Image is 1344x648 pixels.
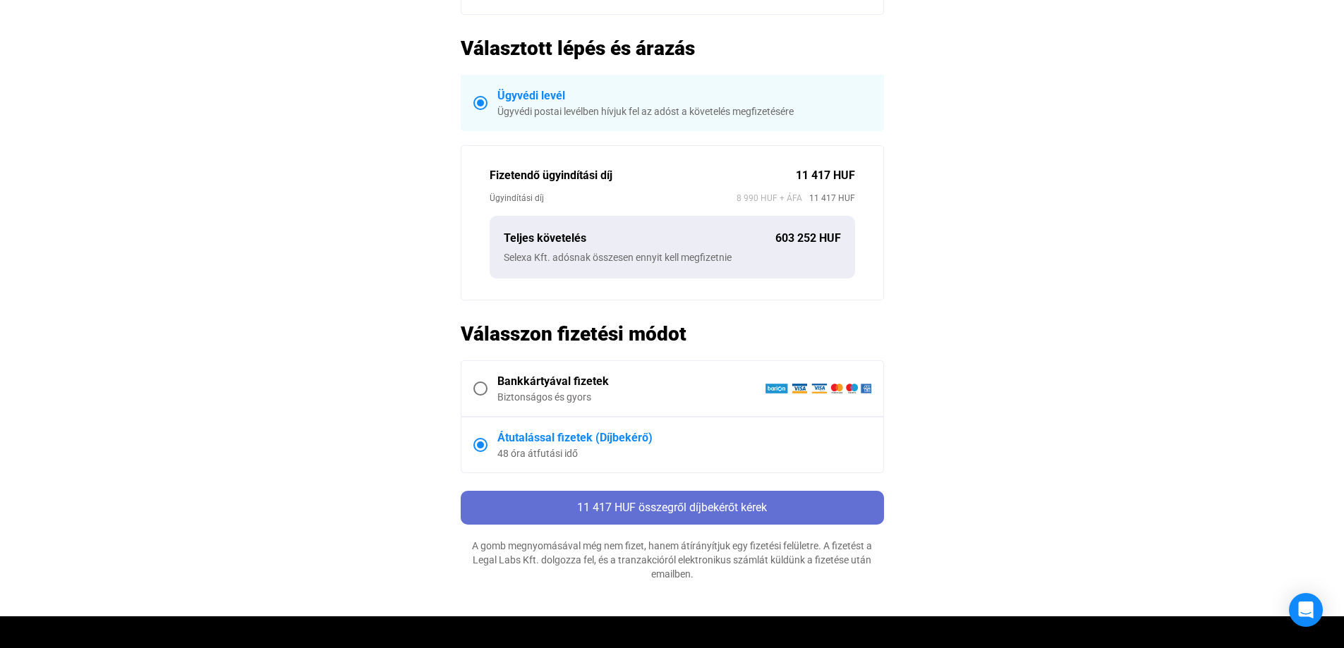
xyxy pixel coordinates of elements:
div: Bankkártyával fizetek [497,373,765,390]
div: A gomb megnyomásával még nem fizet, hanem átírányítjuk egy fizetési felületre. A fizetést a Legal... [461,539,884,581]
div: Fizetendő ügyindítási díj [490,167,796,184]
div: Selexa Kft. adósnak összesen ennyit kell megfizetnie [504,250,841,264]
button: 11 417 HUF összegről díjbekérőt kérek [461,491,884,525]
h2: Válasszon fizetési módot [461,322,884,346]
span: 11 417 HUF összegről díjbekérőt kérek [577,501,767,514]
div: Ügyvédi levél [497,87,871,104]
div: Teljes követelés [504,230,775,247]
div: 48 óra átfutási idő [497,446,871,460]
span: 11 417 HUF [802,191,855,205]
div: Átutalással fizetek (Díjbekérő) [497,429,871,446]
div: 11 417 HUF [796,167,855,184]
div: Ügyindítási díj [490,191,737,205]
img: barion [765,383,871,394]
div: 603 252 HUF [775,230,841,247]
span: 8 990 HUF + ÁFA [737,191,802,205]
div: Ügyvédi postai levélben hívjuk fel az adóst a követelés megfizetésére [497,104,871,118]
h2: Választott lépés és árazás [461,36,884,61]
div: Open Intercom Messenger [1289,593,1323,627]
div: Biztonságos és gyors [497,390,765,404]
